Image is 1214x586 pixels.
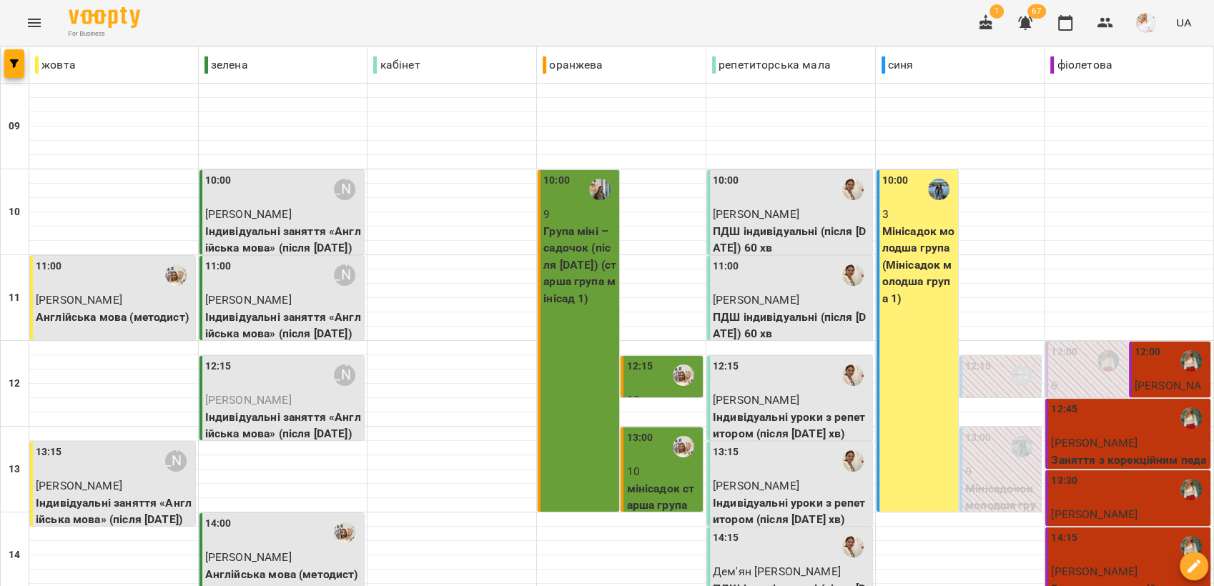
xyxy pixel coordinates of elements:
span: [PERSON_NAME] [1051,565,1137,578]
p: 0 [965,463,1038,480]
label: 13:15 [36,445,62,460]
span: [PERSON_NAME] [713,207,799,221]
div: Софія Паславська [334,364,355,386]
label: 13:00 [965,430,992,446]
label: 12:00 [1135,344,1161,360]
label: 14:00 [205,516,232,532]
p: зелена [204,56,248,74]
img: Яценишин Галина Василівна [1180,350,1202,372]
label: 13:00 [626,430,653,446]
p: синя [882,56,914,74]
label: 12:15 [205,359,232,374]
span: [PERSON_NAME] [1051,507,1137,521]
label: 14:15 [713,530,739,546]
img: Киричук Тетяна Миколаївна [165,264,187,286]
img: Рущак Василина Василівна [842,264,864,286]
img: Гарасим Ольга Богданівна [928,179,949,200]
p: Індивідуальні заняття «Англійська мова» (після [DATE]) [205,409,362,442]
span: [PERSON_NAME] [713,293,799,307]
label: 11:00 [205,259,232,274]
label: 10:00 [205,173,232,189]
p: репетиторська мала [712,56,831,74]
img: Німців Ксенія Петрівна [589,179,611,200]
p: Індивідуальні заняття «Англійська мова» (після [DATE]) [205,223,362,257]
label: 10:00 [882,173,909,189]
p: жовта [35,56,76,74]
label: 12:15 [626,359,653,374]
p: кабінет [373,56,420,74]
p: Мінісадочок молодша група - прогулянка (Мінісадок молодша група 1) [965,480,1038,581]
p: Індивідуальні уроки з репетитором (після [DATE] хв) [713,409,869,442]
p: 10 [626,463,699,480]
span: [PERSON_NAME] [205,293,292,307]
div: Яценишин Галина Василівна [1180,536,1202,557]
button: Menu [17,6,51,40]
span: [PERSON_NAME] [1135,379,1201,409]
label: 12:00 [1051,344,1077,360]
p: 0 [1051,377,1124,394]
p: фіолетова [1050,56,1112,74]
div: Софія Паславська [1011,364,1032,386]
div: Киричук Тетяна Миколаївна [334,522,355,543]
div: Софія Паславська [334,179,355,200]
label: 10:00 [543,173,570,189]
p: оранжева [543,56,603,74]
div: Яценишин Галина Василівна [1180,479,1202,500]
span: [PERSON_NAME] [205,550,292,564]
label: 12:45 [1051,402,1077,417]
img: Яценишин Галина Василівна [1180,407,1202,429]
p: Англійська мова (методист) [205,566,362,583]
label: 13:15 [713,445,739,460]
span: UA [1176,15,1191,30]
h6: 13 [9,462,20,477]
div: Софія Паславська [334,264,355,286]
img: Рущак Василина Василівна [842,179,864,200]
label: 12:15 [965,359,992,374]
span: [PERSON_NAME] [205,207,292,221]
p: Індивідуальні заняття «Англійська мова» (після [DATE]) [205,309,362,342]
div: Рущак Василина Василівна [842,364,864,386]
span: For Business [69,29,140,39]
p: Англійська мова (методист) [36,309,192,326]
span: Дем'ян [PERSON_NAME] [713,565,841,578]
h6: 10 [9,204,20,220]
p: 9 [543,206,616,223]
img: Киричук Тетяна Миколаївна [673,364,694,386]
img: eae1df90f94753cb7588c731c894874c.jpg [1136,13,1156,33]
img: Рущак Василина Василівна [842,536,864,557]
label: 13:30 [1051,473,1077,489]
span: 67 [1027,4,1046,19]
label: 10:00 [713,173,739,189]
span: [PERSON_NAME] [713,479,799,492]
img: Яценишин Галина Василівна [1097,350,1119,372]
p: Група міні – садочок (після [DATE]) (старша група мінісад 1) [543,223,616,307]
div: Рущак Василина Василівна [842,450,864,472]
p: ПДШ індивідуальні (після [DATE]) 60 хв [713,309,869,342]
p: Заняття з корекційним педагогом, психологом (після [DATE]) [1051,523,1208,574]
span: [PERSON_NAME] [36,293,122,307]
h6: 14 [9,547,20,563]
p: Індивідуальні уроки з репетитором (після [DATE] хв) [713,495,869,528]
span: 1 [990,4,1004,19]
h6: 12 [9,376,20,392]
p: Заняття з корекційним педагогом, психологом (після [DATE]) [1051,394,1124,479]
h6: 09 [9,119,20,134]
button: UA [1170,9,1197,36]
span: [PERSON_NAME] [1051,436,1137,450]
p: Мінісадок молодша група (Мінісадок молодша група 1) [882,223,955,307]
span: [PERSON_NAME] [713,393,799,407]
label: 12:15 [713,359,739,374]
img: Гарасим Ольга Богданівна [1011,436,1032,457]
label: 14:15 [1051,530,1077,546]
